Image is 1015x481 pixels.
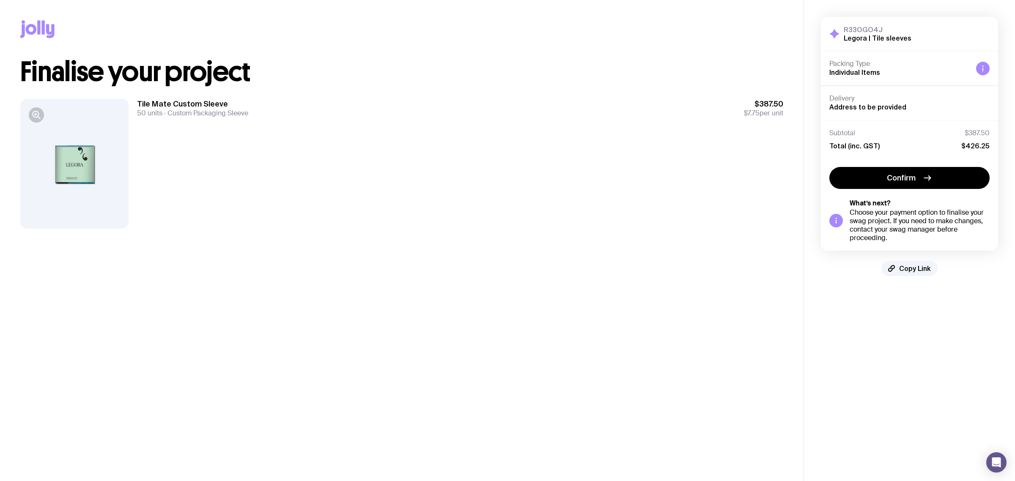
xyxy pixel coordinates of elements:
button: Confirm [829,167,990,189]
span: Total (inc. GST) [829,142,880,150]
span: Copy Link [899,264,931,273]
button: Copy Link [881,261,938,276]
h4: Packing Type [829,60,969,68]
div: Choose your payment option to finalise your swag project. If you need to make changes, contact yo... [850,208,990,242]
span: per unit [744,109,783,118]
h3: R33OGO4J [844,25,911,34]
h1: Finalise your project [20,58,783,85]
span: Confirm [887,173,916,183]
span: Subtotal [829,129,855,137]
span: Address to be provided [829,103,906,111]
h5: What’s next? [850,199,990,208]
span: Individual Items [829,68,880,76]
span: 50 units [137,109,162,118]
h4: Delivery [829,94,990,103]
span: $7.75 [744,109,760,118]
div: Open Intercom Messenger [986,452,1007,473]
span: $387.50 [744,99,783,109]
span: Custom Packaging Sleeve [162,109,248,118]
span: $387.50 [965,129,990,137]
span: $426.25 [961,142,990,150]
h3: Tile Mate Custom Sleeve [137,99,248,109]
h2: Legora | Tile sleeves [844,34,911,42]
